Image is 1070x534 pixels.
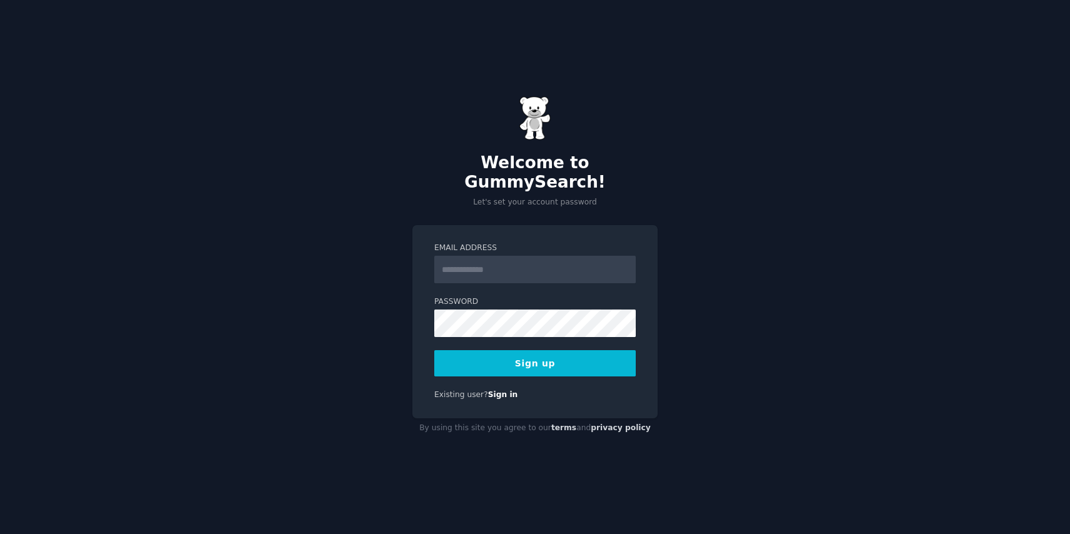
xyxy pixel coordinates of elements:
[551,423,576,432] a: terms
[519,96,551,140] img: Gummy Bear
[412,197,658,208] p: Let's set your account password
[434,296,636,308] label: Password
[434,243,636,254] label: Email Address
[488,390,518,399] a: Sign in
[434,350,636,376] button: Sign up
[591,423,651,432] a: privacy policy
[434,390,488,399] span: Existing user?
[412,418,658,438] div: By using this site you agree to our and
[412,153,658,193] h2: Welcome to GummySearch!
